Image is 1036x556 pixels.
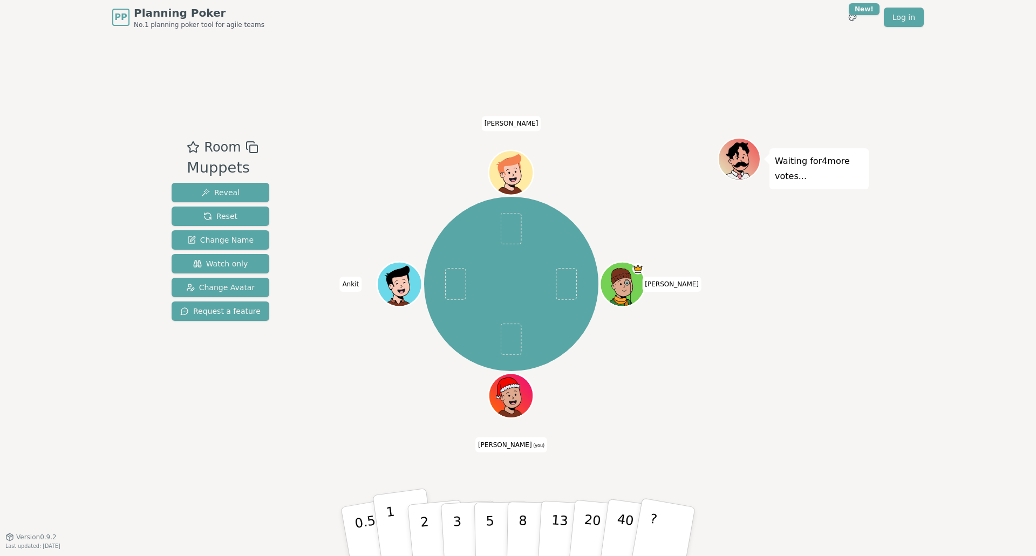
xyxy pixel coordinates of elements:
a: PPPlanning PokerNo.1 planning poker tool for agile teams [112,5,264,29]
span: Gurjot is the host [632,263,644,274]
span: Watch only [193,258,248,269]
button: Add as favourite [187,138,200,157]
span: No.1 planning poker tool for agile teams [134,20,264,29]
span: Click to change your name [642,277,701,292]
span: Reset [203,211,237,222]
button: Reveal [172,183,269,202]
div: New! [849,3,880,15]
button: Change Avatar [172,278,269,297]
span: Change Name [187,235,254,245]
span: Version 0.9.2 [16,533,57,541]
span: Change Avatar [186,282,255,293]
button: Watch only [172,254,269,273]
button: Request a feature [172,301,269,321]
span: Last updated: [DATE] [5,543,60,549]
span: Click to change your name [339,277,362,292]
a: Log in [884,8,924,27]
button: Change Name [172,230,269,250]
button: New! [843,8,862,27]
button: Click to change your avatar [490,374,532,416]
button: Reset [172,207,269,226]
span: Room [204,138,241,157]
span: Reveal [201,187,240,198]
span: PP [114,11,127,24]
div: Muppets [187,157,258,179]
p: Waiting for 4 more votes... [775,154,863,184]
span: Request a feature [180,306,261,317]
span: Planning Poker [134,5,264,20]
button: Version0.9.2 [5,533,57,541]
span: Click to change your name [482,116,541,131]
span: (you) [532,443,545,448]
span: Click to change your name [475,437,547,452]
